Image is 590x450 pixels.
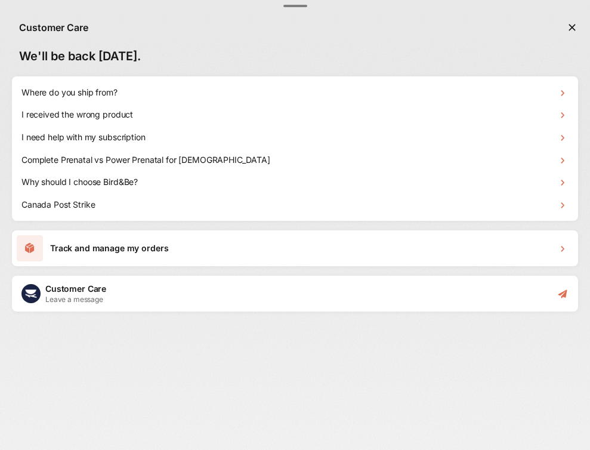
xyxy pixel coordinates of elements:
[17,104,573,127] div: I received the wrong product
[12,230,578,266] div: Track and manage my orders
[564,19,580,36] button: Close the chat window
[21,284,41,303] img: Customer Care
[50,242,168,254] h1: Track and manage my orders
[17,81,573,104] div: Where do you ship from?
[21,176,138,188] h1: Why should I choose Bird&Be?
[557,287,569,300] div: Start conversation
[6,4,36,34] button: Close gorgias live chat
[21,154,270,166] h1: Complete Prenatal vs Power Prenatal for [DEMOGRAPHIC_DATA]
[12,276,578,312] div: Customer CareCustomer CareLeave a messageStart conversation
[21,199,95,211] h1: Canada Post Strike
[17,149,573,171] div: Complete Prenatal vs Power Prenatal for [DEMOGRAPHIC_DATA]
[17,171,573,194] div: Why should I choose Bird&Be?
[19,19,88,36] h1: Customer Care
[17,193,573,216] div: Canada Post Strike
[21,131,146,143] h1: I need help with my subscription
[45,283,106,295] h1: Customer Care
[45,295,106,304] h2: Leave a message
[17,126,573,149] div: I need help with my subscription
[21,87,118,98] h1: Where do you ship from?
[21,109,133,121] h1: I received the wrong product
